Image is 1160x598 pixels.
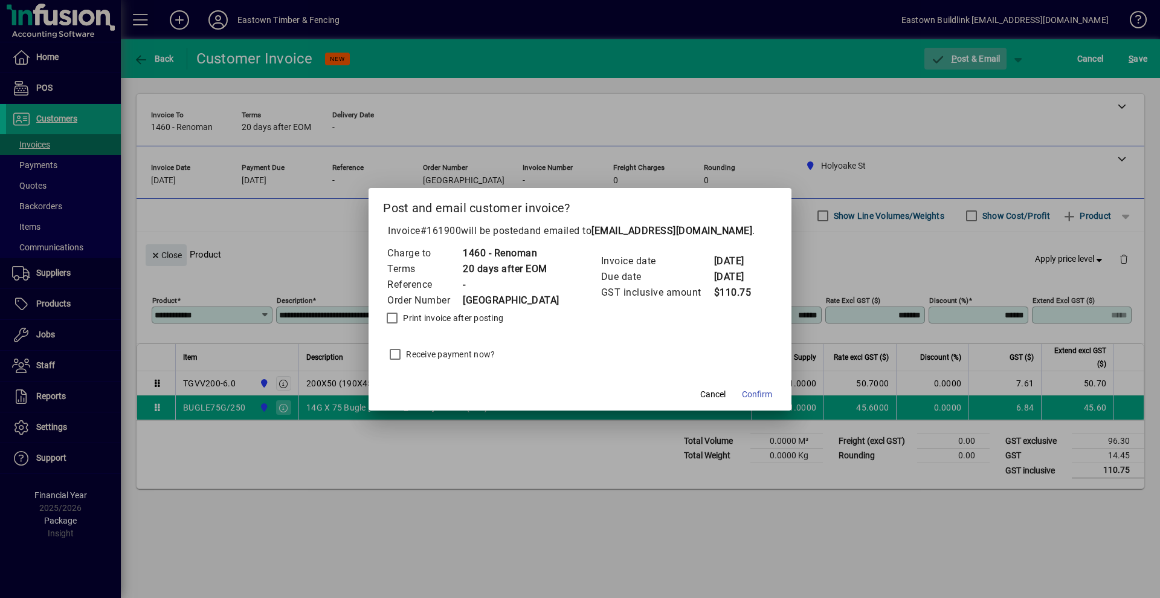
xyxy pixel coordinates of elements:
span: #161900 [420,225,462,236]
p: Invoice will be posted . [383,224,777,238]
td: GST inclusive amount [601,285,714,301]
td: Terms [387,261,462,277]
td: Invoice date [601,253,714,269]
button: Confirm [737,384,777,406]
td: Charge to [387,245,462,261]
td: Reference [387,277,462,293]
span: and emailed to [524,225,752,236]
td: [GEOGRAPHIC_DATA] [462,293,559,308]
td: 1460 - Renoman [462,245,559,261]
td: 20 days after EOM [462,261,559,277]
label: Receive payment now? [404,348,495,360]
b: [EMAIL_ADDRESS][DOMAIN_NAME] [591,225,752,236]
td: $110.75 [714,285,762,301]
label: Print invoice after posting [401,312,503,324]
span: Confirm [742,388,772,401]
td: [DATE] [714,269,762,285]
span: Cancel [700,388,726,401]
td: - [462,277,559,293]
td: Order Number [387,293,462,308]
button: Cancel [694,384,732,406]
td: Due date [601,269,714,285]
h2: Post and email customer invoice? [369,188,791,223]
td: [DATE] [714,253,762,269]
